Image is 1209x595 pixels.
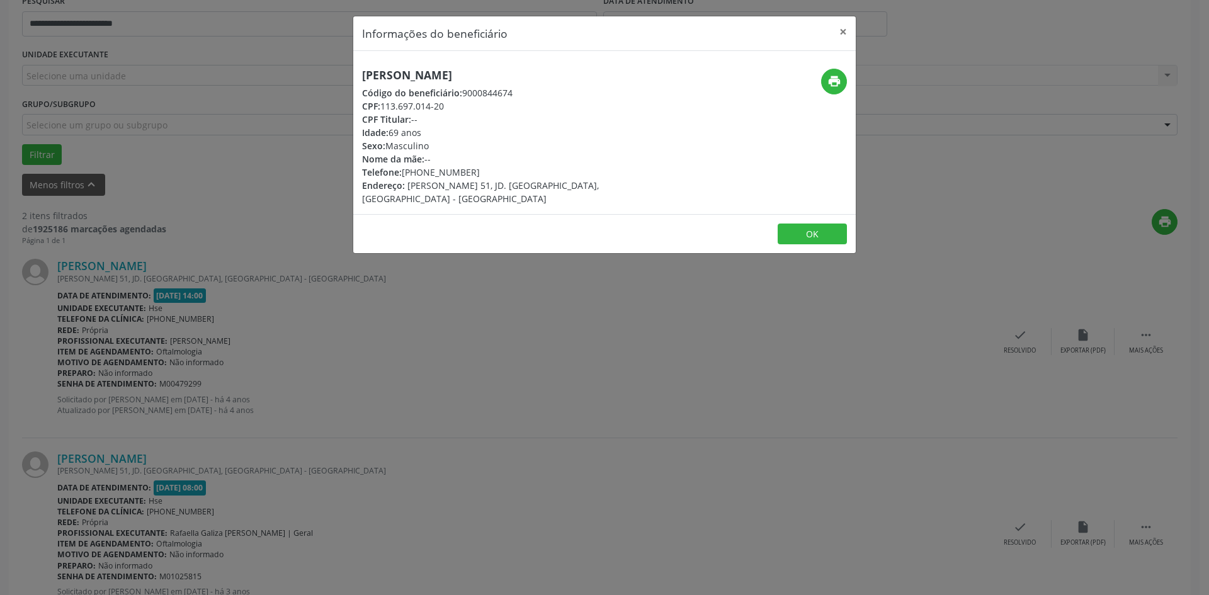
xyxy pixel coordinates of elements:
button: Close [831,16,856,47]
div: 69 anos [362,126,679,139]
div: 9000844674 [362,86,679,99]
button: OK [778,224,847,245]
span: [PERSON_NAME] 51, JD. [GEOGRAPHIC_DATA], [GEOGRAPHIC_DATA] - [GEOGRAPHIC_DATA] [362,179,599,205]
span: Endereço: [362,179,405,191]
i: print [827,74,841,88]
h5: Informações do beneficiário [362,25,508,42]
div: -- [362,152,679,166]
h5: [PERSON_NAME] [362,69,679,82]
div: Masculino [362,139,679,152]
div: [PHONE_NUMBER] [362,166,679,179]
span: Telefone: [362,166,402,178]
span: CPF: [362,100,380,112]
span: Nome da mãe: [362,153,424,165]
div: -- [362,113,679,126]
div: 113.697.014-20 [362,99,679,113]
span: Sexo: [362,140,385,152]
span: CPF Titular: [362,113,411,125]
button: print [821,69,847,94]
span: Código do beneficiário: [362,87,462,99]
span: Idade: [362,127,389,139]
